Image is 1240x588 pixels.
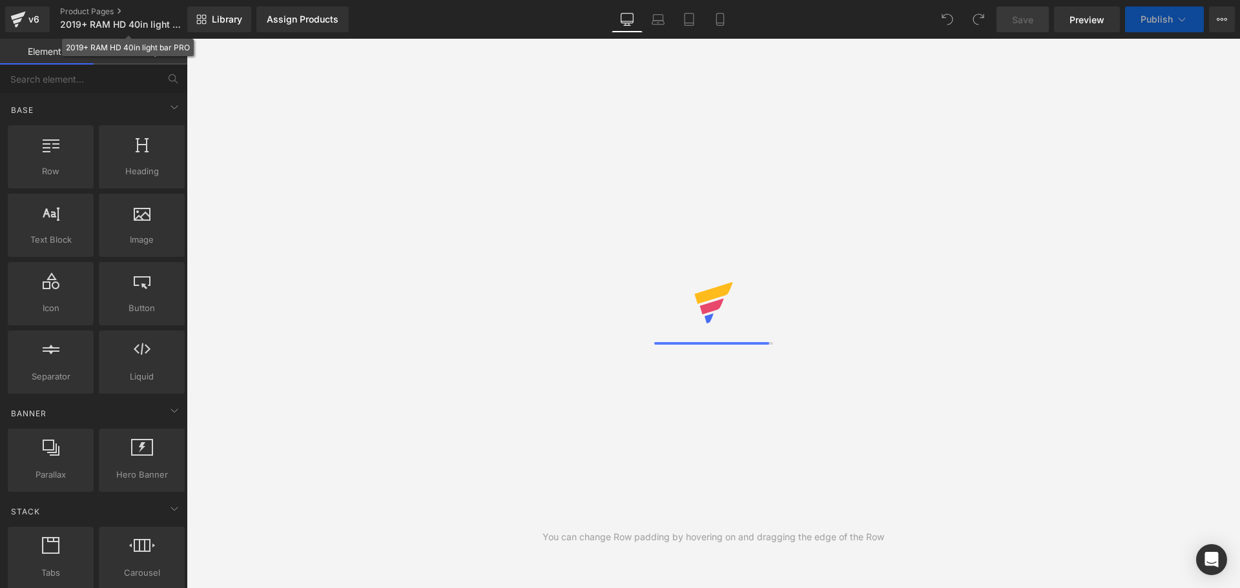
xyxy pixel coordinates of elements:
a: Preview [1054,6,1120,32]
button: Undo [935,6,960,32]
span: Save [1012,13,1033,26]
button: More [1209,6,1235,32]
span: Liquid [103,370,181,383]
span: Hero Banner [103,468,181,482]
span: Library [212,14,242,25]
span: Stack [10,505,41,518]
div: v6 [26,11,42,28]
span: Separator [12,370,90,383]
span: Banner [10,407,48,420]
span: Carousel [103,566,181,580]
a: Product Pages [60,6,209,17]
span: Base [10,104,35,116]
span: Text Block [12,233,90,247]
span: Icon [12,301,90,315]
span: Parallax [12,468,90,482]
a: New Library [187,6,251,32]
div: You can change Row padding by hovering on and dragging the edge of the Row [542,530,884,544]
span: Heading [103,165,181,178]
span: Publish [1141,14,1173,25]
a: v6 [5,6,50,32]
a: Tablet [674,6,705,32]
span: Row [12,165,90,178]
div: 2019+ RAM HD 40in light bar PRO [66,41,190,54]
span: Tabs [12,566,90,580]
span: Preview [1069,13,1104,26]
span: 2019+ RAM HD 40in light bar PRO [60,19,184,30]
a: Laptop [643,6,674,32]
a: Mobile [705,6,736,32]
button: Redo [966,6,991,32]
div: Assign Products [267,14,338,25]
div: Open Intercom Messenger [1196,544,1227,575]
span: Image [103,233,181,247]
span: Button [103,301,181,315]
a: Desktop [612,6,643,32]
button: Publish [1125,6,1204,32]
